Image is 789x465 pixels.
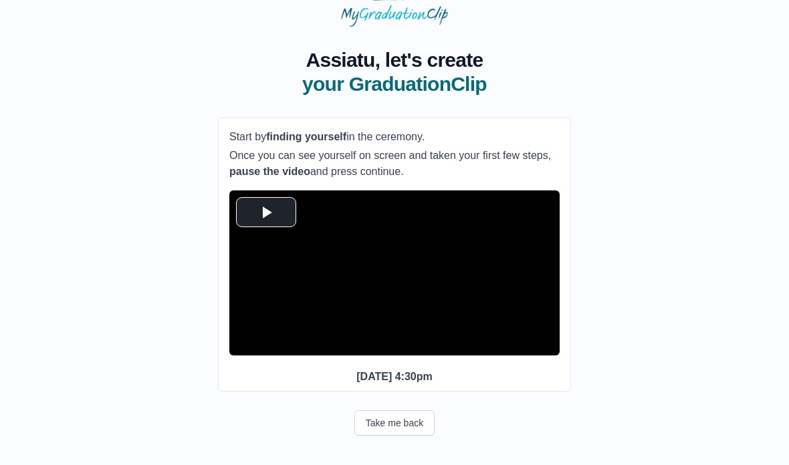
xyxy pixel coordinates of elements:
[229,148,560,180] p: Once you can see yourself on screen and taken your first few steps, and press continue.
[302,48,487,72] span: Assiatu, let's create
[229,129,560,145] p: Start by in the ceremony.
[229,166,310,177] b: pause the video
[302,72,487,96] span: your GraduationClip
[229,369,560,385] p: [DATE] 4:30pm
[229,190,560,355] div: Video Player
[236,197,296,227] button: Play Video
[266,131,346,142] b: finding yourself
[354,410,435,436] button: Take me back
